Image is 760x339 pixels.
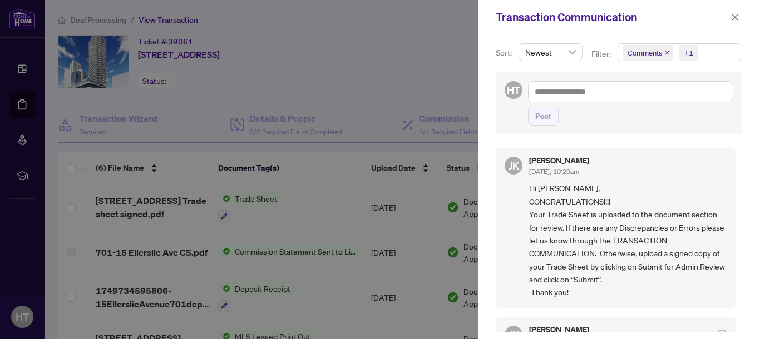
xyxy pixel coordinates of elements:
span: close [664,50,670,56]
button: Post [528,107,559,126]
span: check-circle [718,330,727,338]
span: JK [509,158,519,173]
p: Filter: [591,48,613,60]
div: Transaction Communication [496,9,728,26]
span: [DATE], 10:29am [529,167,579,176]
span: HT [507,82,520,98]
span: Comments [628,47,662,58]
h5: [PERSON_NAME] [529,157,589,164]
span: Hi [PERSON_NAME], CONGRATULATIONS!!!! Your Trade Sheet is uploaded to the document section for re... [529,182,727,298]
h5: [PERSON_NAME] [529,326,589,333]
span: Newest [525,44,576,61]
p: Sort: [496,47,514,59]
span: close [731,13,739,21]
span: Comments [623,45,673,61]
div: +1 [684,47,693,58]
